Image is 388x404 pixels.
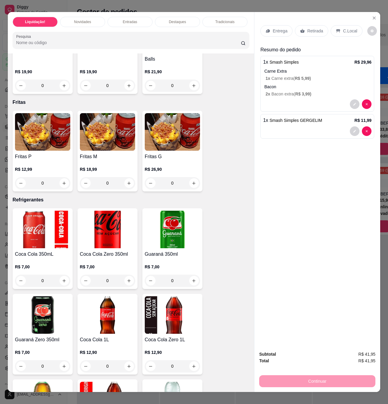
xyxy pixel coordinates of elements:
[15,153,70,160] h4: Fritas P
[362,126,371,136] button: decrease-product-quantity
[80,211,135,248] img: product-image
[13,196,249,204] p: Refrigerantes
[16,361,26,371] button: decrease-product-quantity
[15,336,70,343] h4: Guaraná Zero 350ml
[350,126,359,136] button: decrease-product-quantity
[16,34,33,39] label: Pesquisa
[169,20,186,24] p: Destaques
[145,69,200,75] p: R$ 21,90
[215,20,235,24] p: Tradicionais
[124,81,134,90] button: increase-product-quantity
[80,113,135,151] img: product-image
[59,276,69,285] button: increase-product-quantity
[16,276,26,285] button: decrease-product-quantity
[264,84,371,90] p: Bacon
[295,76,311,81] span: R$ 5,99 )
[80,349,135,355] p: R$ 12,90
[145,349,200,355] p: R$ 12,90
[367,26,377,36] button: decrease-product-quantity
[59,81,69,90] button: increase-product-quantity
[80,153,135,160] h4: Fritas M
[260,46,374,53] p: Resumo do pedido
[145,211,200,248] img: product-image
[145,296,200,334] img: product-image
[13,99,249,106] p: Fritas
[15,166,70,172] p: R$ 12,99
[145,336,200,343] h4: Coca Cola Zero 1L
[362,99,371,109] button: decrease-product-quantity
[123,20,137,24] p: Entradas
[145,264,200,270] p: R$ 7,00
[145,113,200,151] img: product-image
[80,166,135,172] p: R$ 18,99
[354,117,371,123] p: R$ 11,99
[16,81,26,90] button: decrease-product-quantity
[358,357,375,364] span: R$ 41,95
[146,361,156,371] button: decrease-product-quantity
[80,69,135,75] p: R$ 19,90
[25,20,45,24] p: Liquidação!
[189,81,199,90] button: increase-product-quantity
[80,251,135,258] h4: Coca Cola Zero 350ml
[15,113,70,151] img: product-image
[15,69,70,75] p: R$ 19,90
[265,91,371,97] p: Bacon extra (
[15,251,70,258] h4: Coca Cola 350mL
[189,276,199,285] button: increase-product-quantity
[15,349,70,355] p: R$ 7,00
[259,358,269,363] strong: Total
[354,59,371,65] p: R$ 29,96
[264,68,371,74] p: Carne Extra
[145,251,200,258] h4: Guaraná 350ml
[270,60,299,65] span: Smash Simples
[80,296,135,334] img: product-image
[265,92,271,96] span: 2 x
[273,28,287,34] p: Entrega
[80,264,135,270] p: R$ 7,00
[59,361,69,371] button: increase-product-quantity
[15,211,70,248] img: product-image
[343,28,357,34] p: C.Local
[145,166,200,172] p: R$ 26,90
[124,361,134,371] button: increase-product-quantity
[80,336,135,343] h4: Coca Cola 1L
[270,118,322,123] span: Smash Simples GERGELIM
[263,59,299,66] p: 1 x
[307,28,323,34] p: Retirada
[189,361,199,371] button: increase-product-quantity
[145,153,200,160] h4: Fritas G
[259,352,276,357] strong: Subtotal
[146,81,156,90] button: decrease-product-quantity
[145,48,200,63] h4: Chocolate com Nescal Balls
[15,264,70,270] p: R$ 7,00
[265,76,271,81] span: 1 x
[146,276,156,285] button: decrease-product-quantity
[74,20,91,24] p: Novidades
[263,117,322,124] p: 1 x
[350,99,359,109] button: decrease-product-quantity
[81,276,91,285] button: decrease-product-quantity
[16,40,241,46] input: Pesquisa
[369,13,379,23] button: Close
[81,361,91,371] button: decrease-product-quantity
[81,81,91,90] button: decrease-product-quantity
[124,276,134,285] button: increase-product-quantity
[358,351,375,357] span: R$ 41,95
[295,92,311,96] span: R$ 3,99 )
[265,75,371,81] p: Carne extra (
[15,296,70,334] img: product-image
